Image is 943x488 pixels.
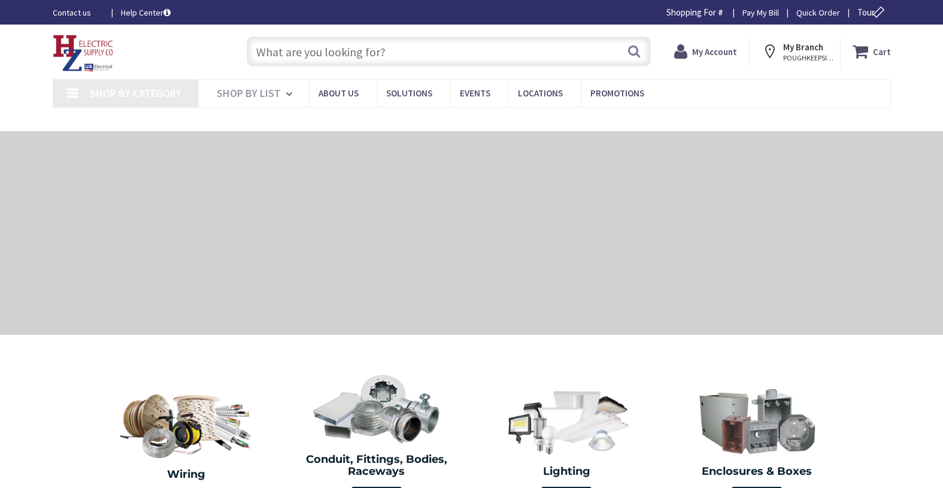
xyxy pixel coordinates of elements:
[518,87,563,99] span: Locations
[98,469,276,481] h2: Wiring
[90,86,181,100] span: Shop By Category
[873,41,891,62] strong: Cart
[853,41,891,62] a: Cart
[671,466,843,478] h2: Enclosures & Boxes
[692,46,737,57] strong: My Account
[783,53,834,63] span: POUGHKEEPSIE, [GEOGRAPHIC_DATA]
[53,35,114,72] img: HZ Electric Supply
[718,7,723,18] strong: #
[217,86,281,100] span: Shop By List
[796,7,840,19] a: Quick Order
[53,7,102,19] a: Contact us
[762,41,829,62] div: My Branch POUGHKEEPSIE, [GEOGRAPHIC_DATA]
[783,41,823,53] strong: My Branch
[121,7,171,19] a: Help Center
[742,7,779,19] a: Pay My Bill
[674,41,737,62] a: My Account
[460,87,490,99] span: Events
[247,37,651,66] input: What are you looking for?
[481,466,653,478] h2: Lighting
[386,87,432,99] span: Solutions
[590,87,644,99] span: Promotions
[857,7,888,18] span: Tour
[290,454,463,478] h2: Conduit, Fittings, Bodies, Raceways
[319,87,359,99] span: About Us
[666,7,716,18] span: Shopping For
